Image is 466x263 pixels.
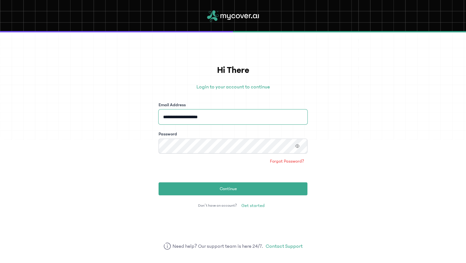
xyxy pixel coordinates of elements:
label: Password [159,131,177,137]
a: Contact Support [266,242,303,250]
span: Get started [241,202,265,209]
a: Get started [238,200,268,211]
span: Continue [220,186,237,192]
span: Forgot Password? [270,158,304,165]
span: Need help? Our support team is here 24/7. [172,242,263,250]
label: Email Address [159,102,186,108]
a: Forgot Password? [267,156,307,166]
button: Continue [159,182,307,195]
span: Don’t have an account? [198,203,237,208]
p: Login to your account to continue [159,83,307,91]
h1: Hi There [159,63,307,77]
